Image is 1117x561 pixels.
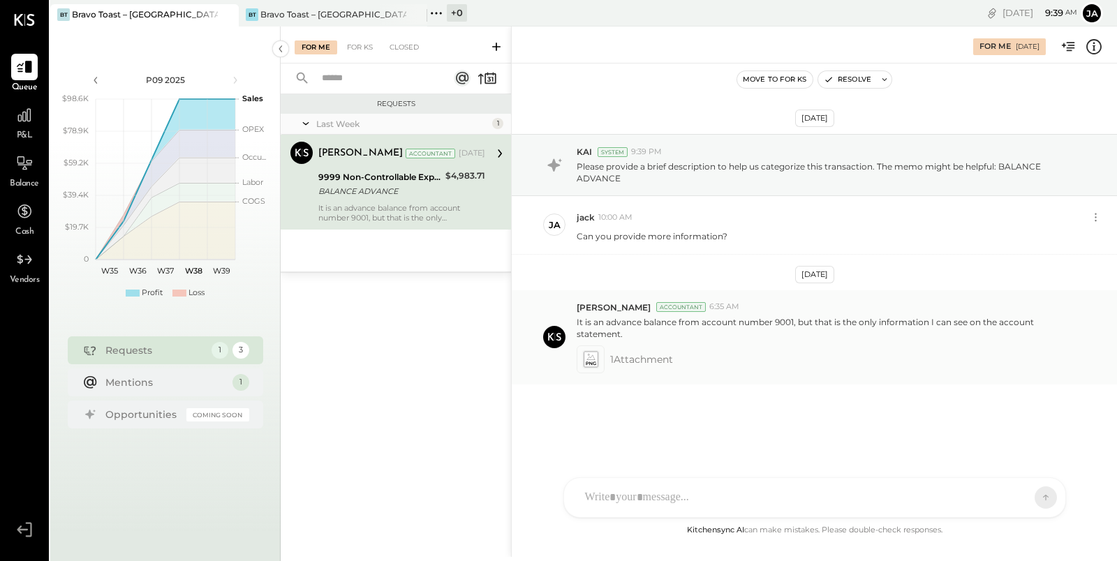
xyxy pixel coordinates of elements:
div: Accountant [656,302,706,312]
div: copy link [985,6,999,20]
div: Accountant [406,149,455,158]
div: Mentions [105,375,225,389]
div: Bravo Toast – [GEOGRAPHIC_DATA] [72,8,218,20]
div: [PERSON_NAME] [318,147,403,160]
div: [DATE] [459,148,485,159]
text: W37 [157,266,174,276]
text: Sales [242,93,263,103]
a: Queue [1,54,48,94]
text: W35 [101,266,118,276]
span: [PERSON_NAME] [577,301,651,313]
text: COGS [242,196,265,206]
div: BT [57,8,70,21]
div: Requests [288,99,504,109]
p: Can you provide more information? [577,230,727,242]
div: Bravo Toast – [GEOGRAPHIC_DATA] [260,8,406,20]
div: Profit [142,287,163,299]
div: 9999 Non-Controllable Expenses:Other Income and Expenses:To Be Classified P&L [318,170,441,184]
span: 1 Attachment [610,345,673,373]
div: [DATE] [795,110,834,127]
div: P09 2025 [106,74,225,86]
span: Balance [10,178,39,190]
span: Vendors [10,274,40,287]
span: 10:00 AM [598,212,633,223]
div: [DATE] [795,266,834,283]
div: It is an advance balance from account number 9001, but that is the only information I can see on ... [318,203,485,223]
div: + 0 [447,4,467,22]
div: 3 [232,342,249,359]
text: Labor [242,177,263,187]
text: $78.9K [63,126,89,135]
div: Requests [105,343,205,357]
text: $19.7K [65,222,89,232]
div: $4,983.71 [445,169,485,183]
div: Closed [383,40,426,54]
text: OPEX [242,124,265,134]
text: 0 [84,254,89,264]
div: For Me [295,40,337,54]
button: ja [1081,2,1103,24]
a: Vendors [1,246,48,287]
div: Coming Soon [186,408,249,421]
div: BALANCE ADVANCE [318,184,441,198]
a: Balance [1,150,48,190]
text: W39 [212,266,230,276]
div: Opportunities [105,407,179,421]
text: Occu... [242,152,266,162]
div: For Me [979,41,1011,52]
div: Loss [188,287,205,299]
div: BT [246,8,258,21]
span: KAI [577,146,592,158]
div: Last Week [316,118,489,130]
p: Please provide a brief description to help us categorize this transaction. The memo might be help... [577,160,1079,184]
div: ja [549,218,561,232]
text: $39.4K [63,190,89,200]
text: W36 [128,266,146,276]
button: Resolve [818,71,877,88]
div: System [598,147,628,157]
div: 1 [492,118,503,129]
span: Queue [12,82,38,94]
div: [DATE] [1016,42,1040,52]
div: 1 [232,374,249,391]
p: It is an advance balance from account number 9001, but that is the only information I can see on ... [577,316,1079,340]
span: P&L [17,130,33,142]
div: For KS [340,40,380,54]
a: P&L [1,102,48,142]
span: 6:35 AM [709,301,739,313]
span: jack [577,211,595,223]
button: Move to for ks [737,71,813,88]
div: 1 [212,342,228,359]
span: Cash [15,226,34,239]
text: $98.6K [62,93,89,103]
text: $59.2K [64,158,89,167]
span: 9:39 PM [631,147,662,158]
a: Cash [1,198,48,239]
div: [DATE] [1003,6,1077,20]
text: W38 [184,266,202,276]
